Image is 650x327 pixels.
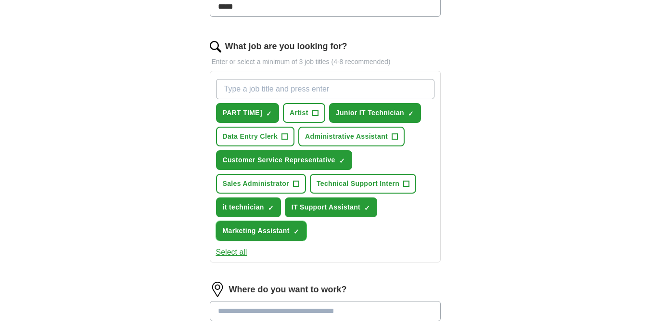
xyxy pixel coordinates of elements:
button: PART TIME]✓ [216,103,280,123]
span: Junior IT Technician [336,108,404,118]
p: Enter or select a minimum of 3 job titles (4-8 recommended) [210,57,441,67]
span: PART TIME] [223,108,263,118]
span: Administrative Assistant [305,131,388,142]
span: ✓ [339,157,345,165]
img: search.png [210,41,221,52]
button: Select all [216,247,247,258]
button: Customer Service Representative✓ [216,150,352,170]
span: ✓ [364,204,370,212]
label: What job are you looking for? [225,40,347,53]
input: Type a job title and press enter [216,79,434,99]
span: Data Entry Clerk [223,131,278,142]
button: Marketing Assistant✓ [216,221,306,241]
span: IT Support Assistant [292,202,360,212]
span: Marketing Assistant [223,226,290,236]
button: Junior IT Technician✓ [329,103,421,123]
button: Administrative Assistant [298,127,405,146]
label: Where do you want to work? [229,283,347,296]
button: Technical Support Intern [310,174,416,194]
button: it technician✓ [216,197,281,217]
span: ✓ [268,204,274,212]
span: Sales Administrator [223,179,289,189]
span: ✓ [293,228,299,235]
button: Sales Administrator [216,174,306,194]
span: Customer Service Representative [223,155,335,165]
span: ✓ [408,110,414,118]
button: Data Entry Clerk [216,127,295,146]
span: Artist [290,108,308,118]
span: Technical Support Intern [317,179,399,189]
button: Artist [283,103,325,123]
button: IT Support Assistant✓ [285,197,377,217]
img: location.png [210,282,225,297]
span: ✓ [266,110,272,118]
span: it technician [223,202,264,212]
